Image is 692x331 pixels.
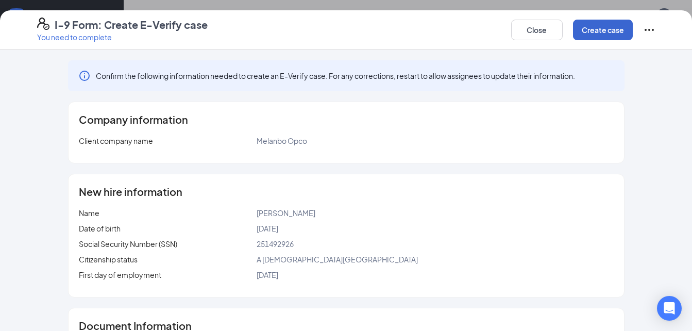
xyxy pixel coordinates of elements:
span: First day of employment [79,270,161,279]
svg: Info [78,70,91,82]
span: Social Security Number (SSN) [79,239,177,249]
p: You need to complete [37,32,208,42]
svg: Ellipses [643,24,655,36]
span: Client company name [79,136,153,145]
button: Create case [573,20,633,40]
span: Confirm the following information needed to create an E-Verify case. For any corrections, restart... [96,71,575,81]
span: [DATE] [257,270,278,279]
span: Date of birth [79,224,121,233]
span: New hire information [79,187,182,197]
button: Close [511,20,563,40]
span: [PERSON_NAME] [257,208,315,218]
span: Name [79,208,99,218]
h4: I-9 Form: Create E-Verify case [55,18,208,32]
div: Open Intercom Messenger [657,296,682,321]
span: Document Information [79,321,192,331]
span: Melanbo Opco [257,136,307,145]
span: Citizenship status [79,255,138,264]
span: Company information [79,114,188,125]
span: [DATE] [257,224,278,233]
svg: FormI9EVerifyIcon [37,18,49,30]
span: A [DEMOGRAPHIC_DATA][GEOGRAPHIC_DATA] [257,255,418,264]
span: 251492926 [257,239,294,249]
